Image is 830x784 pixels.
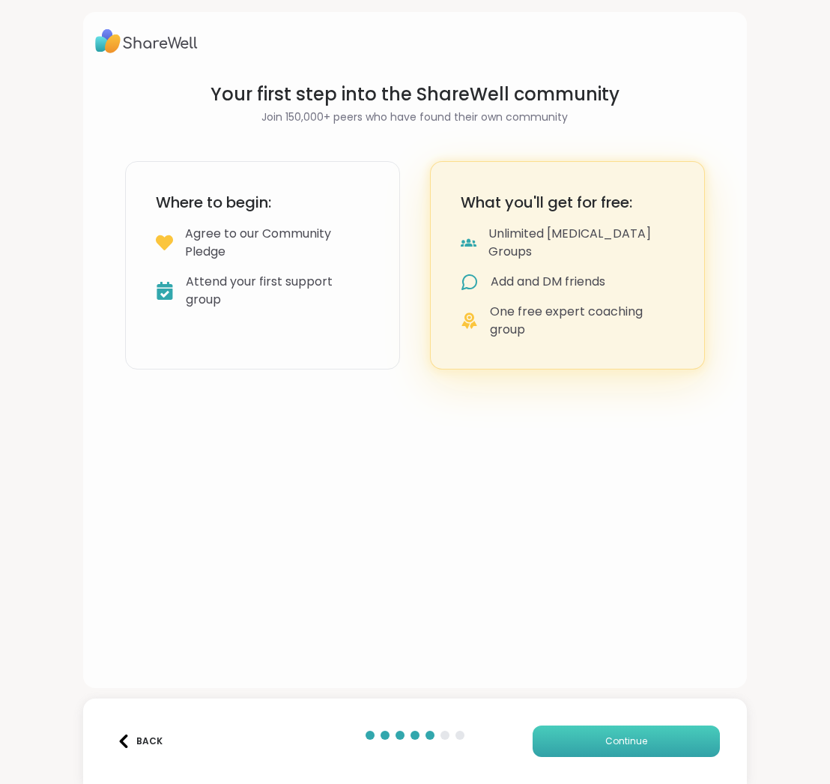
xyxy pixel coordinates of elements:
div: One free expert coaching group [490,303,674,339]
div: Back [117,735,163,748]
h3: Where to begin: [156,192,369,213]
div: Unlimited [MEDICAL_DATA] Groups [488,225,674,261]
span: Continue [605,735,647,748]
h1: Your first step into the ShareWell community [125,82,705,106]
h3: What you'll get for free: [461,192,674,213]
button: Back [110,726,170,757]
img: ShareWell Logo [95,24,198,58]
div: Agree to our Community Pledge [185,225,369,261]
div: Add and DM friends [491,273,605,291]
button: Continue [533,726,720,757]
h2: Join 150,000+ peers who have found their own community [125,109,705,125]
div: Attend your first support group [186,273,369,309]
